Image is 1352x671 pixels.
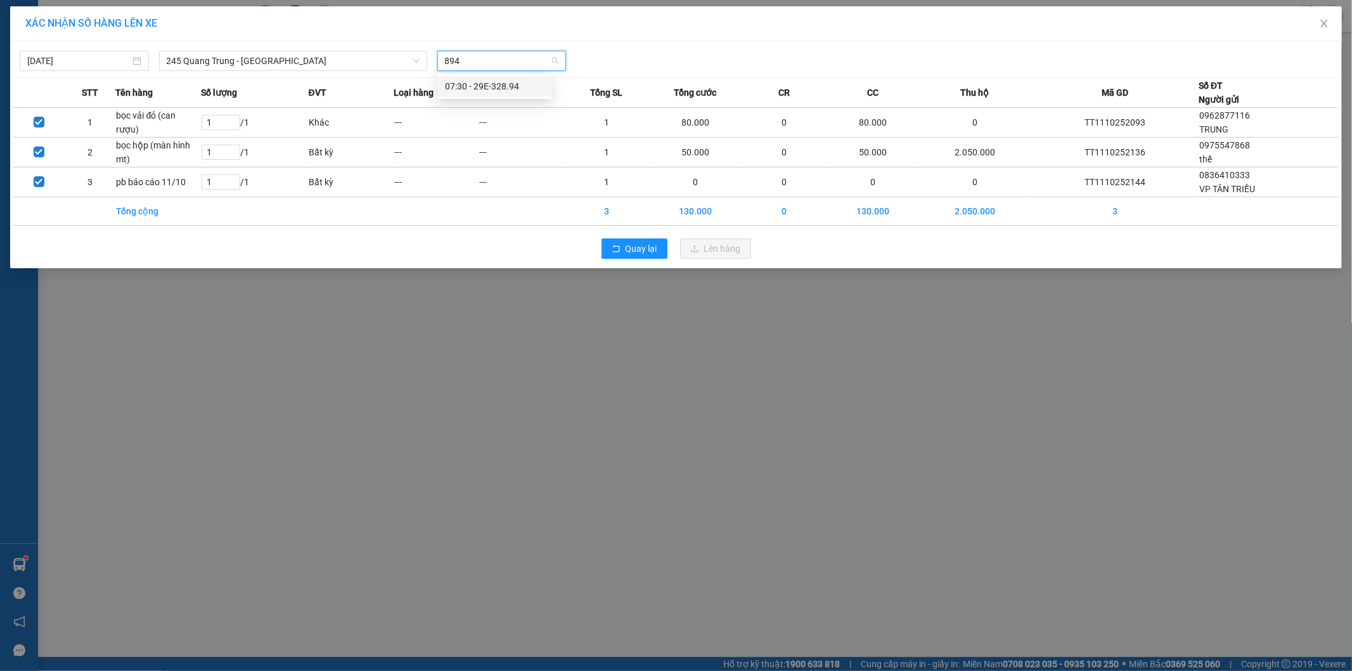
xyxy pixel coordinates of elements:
td: 130.000 [827,197,919,226]
td: 0 [742,197,827,226]
span: Tổng cước [674,86,716,100]
span: TRUNG [1199,124,1228,134]
span: Số lượng [201,86,237,100]
span: 0975547868 [1199,140,1250,150]
td: Tổng cộng [115,197,201,226]
td: 80.000 [827,108,919,138]
td: bọc vải đỏ (can rượu) [115,108,201,138]
td: Khác [309,108,394,138]
span: ĐVT [309,86,326,100]
span: down [413,57,420,65]
button: rollbackQuay lại [602,238,667,259]
td: / 1 [201,108,309,138]
td: 2.050.000 [919,197,1032,226]
span: Tổng SL [590,86,622,100]
td: 80.000 [650,108,742,138]
td: --- [479,167,565,197]
td: --- [479,138,565,167]
td: 0 [742,167,827,197]
td: Bất kỳ [309,138,394,167]
span: thế [1199,154,1212,164]
td: 2 [65,138,116,167]
span: CR [778,86,790,100]
td: 1 [564,167,650,197]
td: 2.050.000 [919,138,1032,167]
td: TT1110252136 [1031,138,1199,167]
td: 3 [564,197,650,226]
span: CC [867,86,879,100]
td: TT1110252144 [1031,167,1199,197]
td: 50.000 [650,138,742,167]
td: 50.000 [827,138,919,167]
td: 1 [564,138,650,167]
span: 0836410333 [1199,170,1250,180]
span: Mã GD [1102,86,1128,100]
td: 0 [742,108,827,138]
span: VP TÂN TRIỀU [1199,184,1255,194]
td: 0 [650,167,742,197]
td: --- [394,138,479,167]
span: STT [82,86,98,100]
span: Tên hàng [115,86,153,100]
td: / 1 [201,138,309,167]
td: 3 [1031,197,1199,226]
td: --- [394,108,479,138]
td: bọc hộp (màn hình mt) [115,138,201,167]
span: Quay lại [626,242,657,256]
td: --- [394,167,479,197]
span: XÁC NHẬN SỐ HÀNG LÊN XE [25,17,157,29]
div: Số ĐT Người gửi [1199,79,1239,107]
span: close [1319,18,1329,29]
input: 12/10/2025 [27,54,130,68]
span: Thu hộ [961,86,989,100]
span: Loại hàng [394,86,434,100]
span: 245 Quang Trung - Thái Nguyên [167,51,420,70]
td: / 1 [201,167,309,197]
td: 0 [919,108,1032,138]
div: 07:30 - 29E-328.94 [445,79,544,93]
td: 0 [827,167,919,197]
button: uploadLên hàng [680,238,751,259]
button: Close [1306,6,1342,42]
td: TT1110252093 [1031,108,1199,138]
td: 130.000 [650,197,742,226]
span: 0962877116 [1199,110,1250,121]
td: 1 [564,108,650,138]
td: 0 [919,167,1032,197]
td: Bất kỳ [309,167,394,197]
td: --- [479,108,565,138]
span: rollback [612,244,621,254]
td: 1 [65,108,116,138]
td: pb báo cáo 11/10 [115,167,201,197]
td: 0 [742,138,827,167]
td: 3 [65,167,116,197]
